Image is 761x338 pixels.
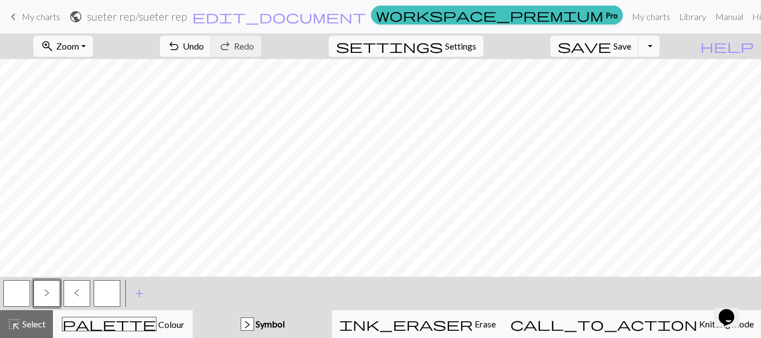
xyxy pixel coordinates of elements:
[69,9,82,25] span: public
[503,310,761,338] button: Knitting mode
[336,40,443,53] i: Settings
[53,310,193,338] button: Colour
[21,319,46,329] span: Select
[550,36,639,57] button: Save
[193,310,332,338] button: > Symbol
[376,7,603,23] span: workspace_premium
[371,6,623,25] a: Pro
[7,7,60,26] a: My charts
[33,36,93,57] button: Zoom
[133,286,146,301] span: add
[56,41,79,51] span: Zoom
[558,38,611,54] span: save
[336,38,443,54] span: settings
[33,280,60,307] button: >
[473,319,496,329] span: Erase
[64,280,90,307] button: <
[74,288,80,297] span: twisted knit
[329,36,484,57] button: SettingsSettings
[711,6,748,28] a: Manual
[183,41,204,51] span: Undo
[160,36,212,57] button: Undo
[339,316,473,332] span: ink_eraser
[87,10,187,23] h2: sueter rep / sueter rep
[167,38,181,54] span: undo
[192,9,366,25] span: edit_document
[627,6,675,28] a: My charts
[613,41,631,51] span: Save
[157,319,184,330] span: Colour
[241,318,253,331] div: >
[714,293,750,327] iframe: chat widget
[254,319,285,329] span: Symbol
[332,310,503,338] button: Erase
[510,316,697,332] span: call_to_action
[22,11,60,22] span: My charts
[41,38,54,54] span: zoom_in
[445,40,476,53] span: Settings
[7,9,20,25] span: keyboard_arrow_left
[700,38,754,54] span: help
[7,316,21,332] span: highlight_alt
[44,288,50,297] span: twisted purl
[62,316,156,332] span: palette
[675,6,711,28] a: Library
[697,319,754,329] span: Knitting mode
